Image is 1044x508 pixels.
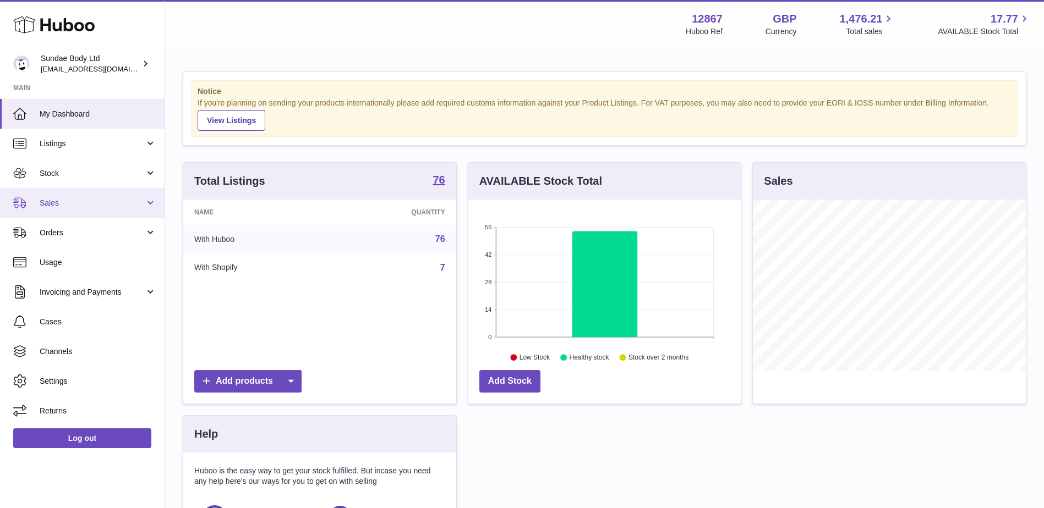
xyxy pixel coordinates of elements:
[435,234,445,244] a: 76
[198,98,1012,131] div: If you're planning on sending your products internationally please add required customs informati...
[183,225,330,253] td: With Huboo
[479,174,602,189] h3: AVAILABLE Stock Total
[40,109,156,119] span: My Dashboard
[183,200,330,225] th: Name
[628,354,688,361] text: Stock over 2 months
[485,279,491,285] text: 28
[40,257,156,268] span: Usage
[330,200,456,225] th: Quantity
[198,86,1012,97] strong: Notice
[40,198,145,208] span: Sales
[485,224,491,230] text: 56
[846,26,895,37] span: Total sales
[13,56,30,72] img: felicity@sundaebody.com
[40,406,156,416] span: Returns
[569,354,609,361] text: Healthy stock
[41,53,140,74] div: Sundae Body Ltd
[194,174,265,189] h3: Total Listings
[40,287,145,297] span: Invoicing and Payments
[440,263,445,272] a: 7
[840,12,883,26] span: 1,476.21
[485,251,491,258] text: 42
[764,174,792,189] h3: Sales
[194,466,445,487] p: Huboo is the easy way to get your stock fulfilled. But incase you need any help here's our ways f...
[938,26,1031,37] span: AVAILABLE Stock Total
[194,427,218,441] h3: Help
[40,346,156,357] span: Channels
[433,174,445,185] strong: 76
[40,376,156,386] span: Settings
[198,110,265,131] a: View Listings
[183,253,330,282] td: With Shopify
[40,317,156,327] span: Cases
[766,26,797,37] div: Currency
[40,228,145,238] span: Orders
[433,174,445,187] a: 76
[692,12,723,26] strong: 12867
[773,12,796,26] strong: GBP
[991,12,1018,26] span: 17.77
[938,12,1031,37] a: 17.77 AVAILABLE Stock Total
[520,354,550,361] text: Low Stock
[40,139,145,149] span: Listings
[13,428,151,448] a: Log out
[485,306,491,313] text: 14
[686,26,723,37] div: Huboo Ref
[40,168,145,179] span: Stock
[488,334,491,340] text: 0
[194,370,302,393] a: Add products
[479,370,540,393] a: Add Stock
[41,64,162,73] span: [EMAIL_ADDRESS][DOMAIN_NAME]
[840,12,895,37] a: 1,476.21 Total sales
